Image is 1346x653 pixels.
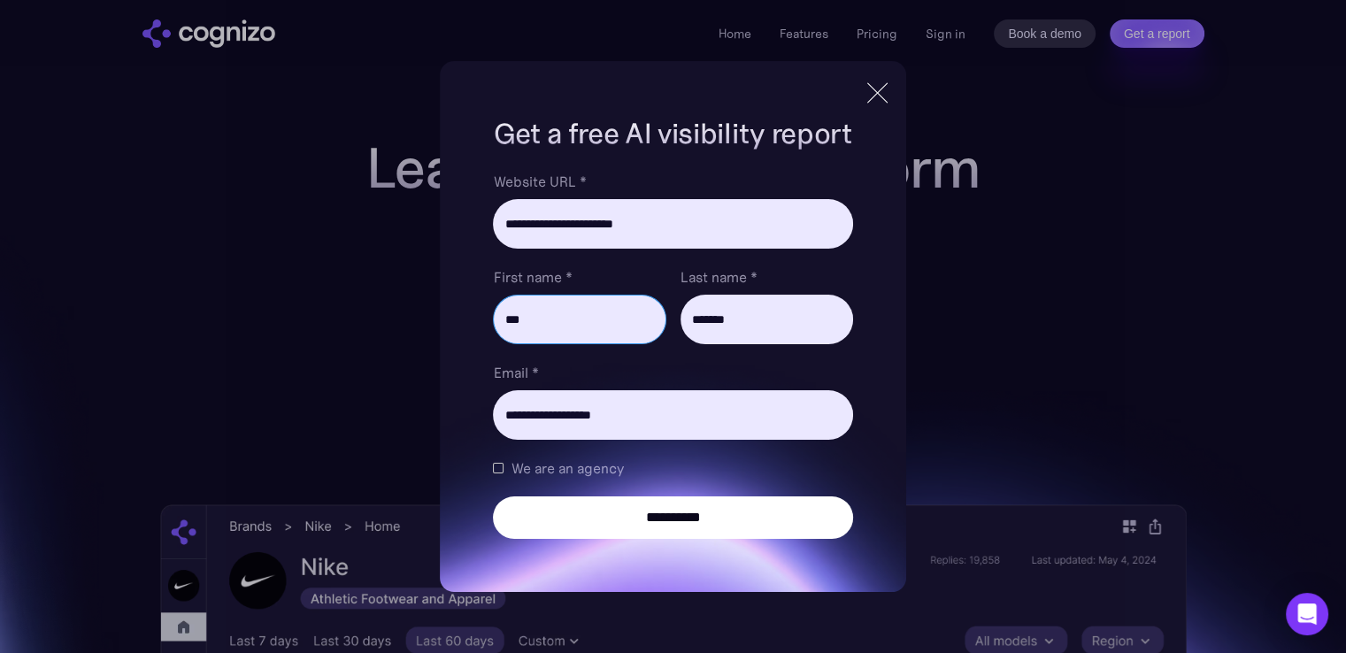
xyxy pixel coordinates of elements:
[493,171,852,539] form: Brand Report Form
[493,266,665,288] label: First name *
[1286,593,1328,635] div: Open Intercom Messenger
[493,362,852,383] label: Email *
[681,266,853,288] label: Last name *
[493,114,852,153] h1: Get a free AI visibility report
[511,457,623,479] span: We are an agency
[493,171,852,192] label: Website URL *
